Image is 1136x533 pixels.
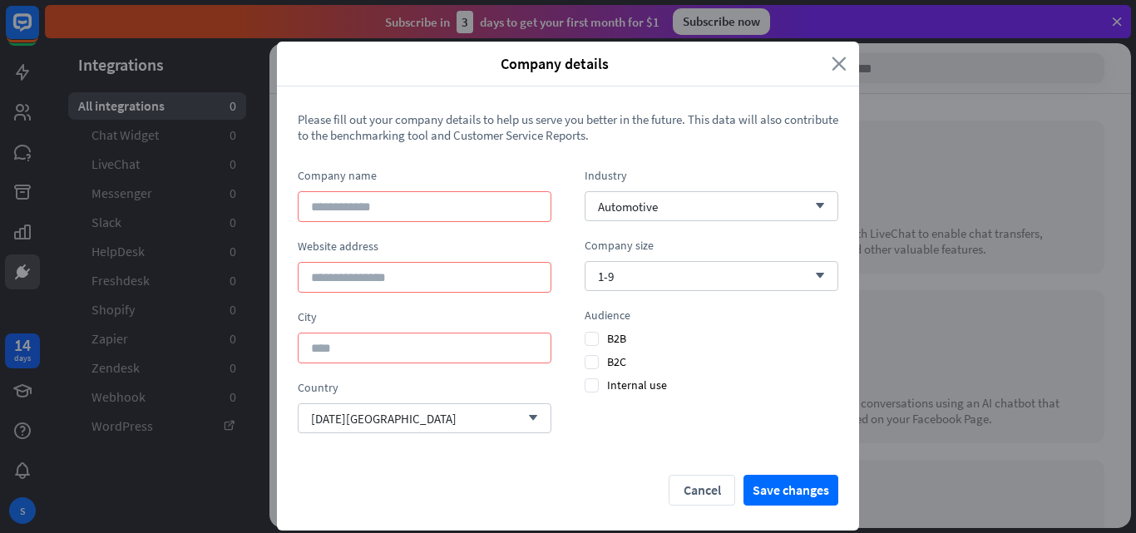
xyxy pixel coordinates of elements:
[807,201,825,211] i: arrow_down
[13,7,63,57] button: Open LiveChat chat widget
[585,168,838,183] div: Industry
[298,239,551,254] div: Website address
[585,378,667,392] span: Internal use
[298,309,551,324] div: City
[311,411,457,427] span: [DATE][GEOGRAPHIC_DATA]
[298,380,551,395] div: Country
[289,54,819,73] span: Company details
[669,475,735,506] button: Cancel
[585,354,626,369] span: B2C
[807,271,825,281] i: arrow_down
[598,269,614,284] span: 1-9
[585,331,626,346] span: B2B
[298,168,551,183] div: Company name
[832,54,847,73] i: close
[598,199,658,215] span: Automotive
[298,111,838,143] span: Please fill out your company details to help us serve you better in the future. This data will al...
[743,475,838,506] button: Save changes
[520,413,538,423] i: arrow_down
[585,238,838,253] div: Company size
[585,308,838,323] div: Audience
